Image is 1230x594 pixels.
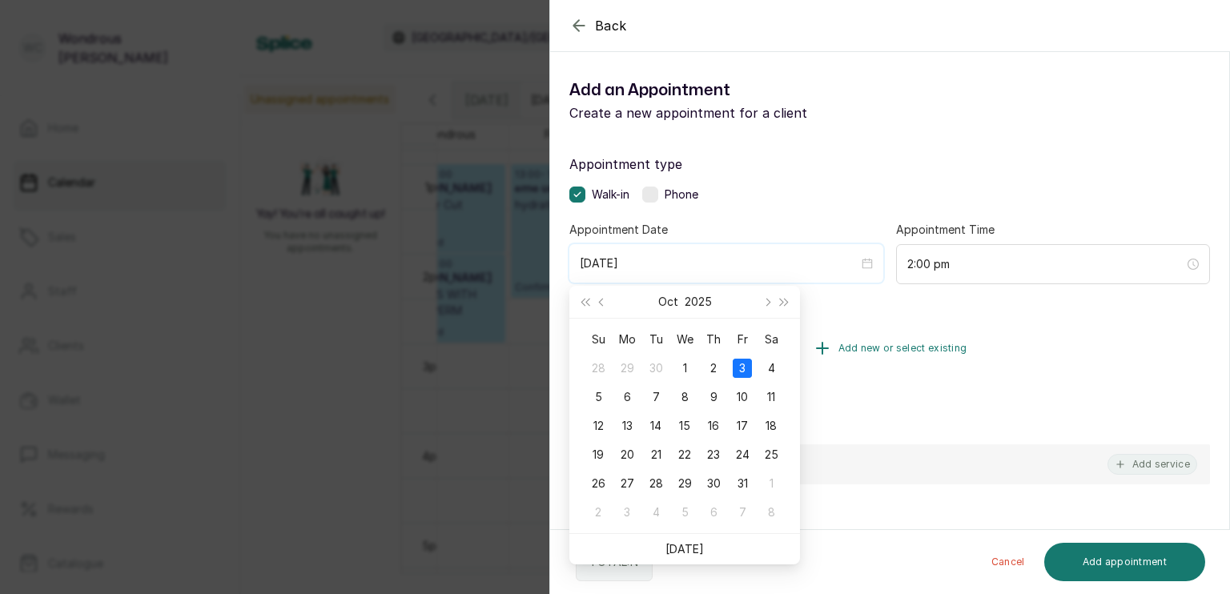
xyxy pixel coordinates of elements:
[728,498,757,527] td: 2025-11-07
[699,469,728,498] td: 2025-10-30
[569,16,627,35] button: Back
[589,503,608,522] div: 2
[589,359,608,378] div: 28
[699,383,728,411] td: 2025-10-09
[699,498,728,527] td: 2025-11-06
[704,359,723,378] div: 2
[641,411,670,440] td: 2025-10-14
[658,286,678,318] button: Choose a month
[699,411,728,440] td: 2025-10-16
[762,474,781,493] div: 1
[641,498,670,527] td: 2025-11-04
[569,78,890,103] h1: Add an Appointment
[584,325,613,354] th: Su
[646,387,665,407] div: 7
[613,354,641,383] td: 2025-09-29
[589,474,608,493] div: 26
[757,440,786,469] td: 2025-10-25
[728,383,757,411] td: 2025-10-10
[617,359,637,378] div: 29
[757,469,786,498] td: 2025-11-01
[646,416,665,435] div: 14
[617,503,637,522] div: 3
[675,445,694,464] div: 22
[593,286,611,318] button: Previous month (PageUp)
[704,387,723,407] div: 9
[613,498,641,527] td: 2025-11-03
[762,445,781,464] div: 25
[613,383,641,411] td: 2025-10-06
[646,474,665,493] div: 28
[617,445,637,464] div: 20
[728,440,757,469] td: 2025-10-24
[1044,543,1206,581] button: Add appointment
[757,354,786,383] td: 2025-10-04
[641,325,670,354] th: Tu
[670,498,699,527] td: 2025-11-05
[733,445,752,464] div: 24
[762,503,781,522] div: 8
[728,469,757,498] td: 2025-10-31
[646,359,665,378] div: 30
[758,286,775,318] button: Next month (PageDown)
[762,416,781,435] div: 18
[569,222,668,238] label: Appointment Date
[699,354,728,383] td: 2025-10-02
[762,359,781,378] div: 4
[699,325,728,354] th: Th
[907,255,1184,273] input: Select time
[728,325,757,354] th: Fr
[584,498,613,527] td: 2025-11-02
[617,387,637,407] div: 6
[728,354,757,383] td: 2025-10-03
[670,440,699,469] td: 2025-10-22
[699,440,728,469] td: 2025-10-23
[757,383,786,411] td: 2025-10-11
[1107,454,1197,475] button: Add service
[896,222,995,238] label: Appointment Time
[641,469,670,498] td: 2025-10-28
[704,503,723,522] div: 6
[569,103,890,122] p: Create a new appointment for a client
[613,325,641,354] th: Mo
[592,187,629,203] span: Walk-in
[641,383,670,411] td: 2025-10-07
[728,411,757,440] td: 2025-10-17
[757,411,786,440] td: 2025-10-18
[617,474,637,493] div: 27
[584,411,613,440] td: 2025-10-12
[733,387,752,407] div: 10
[979,543,1038,581] button: Cancel
[665,542,704,556] a: [DATE]
[584,469,613,498] td: 2025-10-26
[589,387,608,407] div: 5
[569,155,1210,174] label: Appointment type
[641,440,670,469] td: 2025-10-21
[641,354,670,383] td: 2025-09-30
[776,286,794,318] button: Next year (Control + right)
[675,387,694,407] div: 8
[595,16,627,35] span: Back
[670,354,699,383] td: 2025-10-01
[670,383,699,411] td: 2025-10-08
[576,286,593,318] button: Last year (Control + left)
[733,416,752,435] div: 17
[757,498,786,527] td: 2025-11-08
[613,411,641,440] td: 2025-10-13
[665,187,698,203] span: Phone
[675,416,694,435] div: 15
[589,416,608,435] div: 12
[675,474,694,493] div: 29
[733,503,752,522] div: 7
[646,445,665,464] div: 21
[704,474,723,493] div: 30
[675,503,694,522] div: 5
[838,342,967,355] span: Add new or select existing
[613,469,641,498] td: 2025-10-27
[762,387,781,407] div: 11
[757,325,786,354] th: Sa
[670,469,699,498] td: 2025-10-29
[670,325,699,354] th: We
[733,474,752,493] div: 31
[584,383,613,411] td: 2025-10-05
